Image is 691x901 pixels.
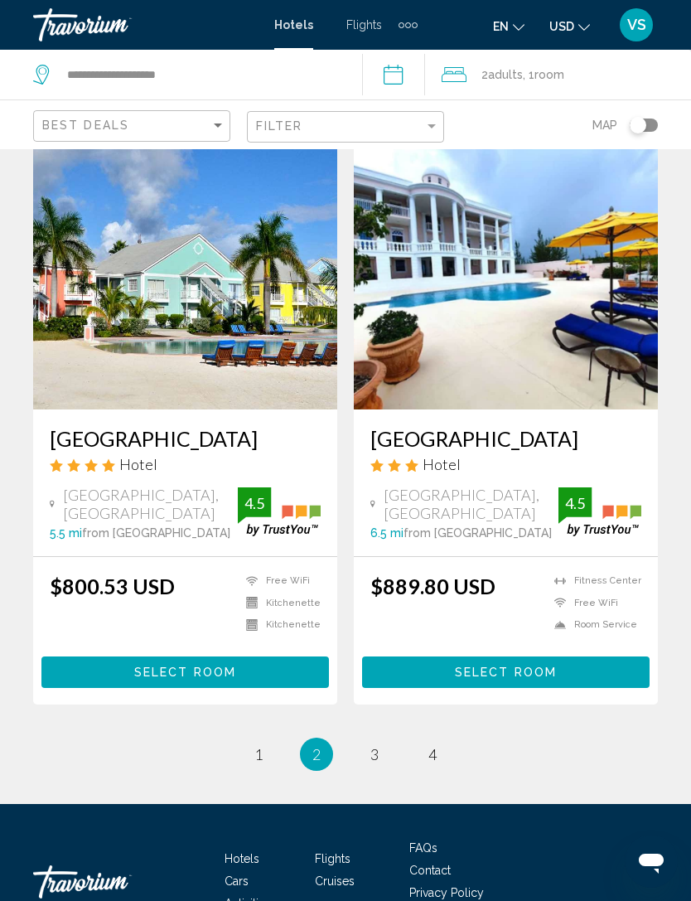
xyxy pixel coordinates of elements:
span: from [GEOGRAPHIC_DATA] [82,526,230,540]
a: Cars [225,874,249,888]
button: Select Room [362,656,650,687]
span: Map [592,114,617,137]
span: en [493,20,509,33]
span: Hotel [423,455,461,473]
span: 6.5 mi [370,526,403,540]
span: Select Room [134,666,236,680]
button: Check-in date: Sep 11, 2025 Check-out date: Sep 14, 2025 [362,50,426,99]
span: [GEOGRAPHIC_DATA], [GEOGRAPHIC_DATA] [384,486,558,522]
a: [GEOGRAPHIC_DATA] [50,426,321,451]
a: Cruises [315,874,355,888]
button: Toggle map [617,118,658,133]
span: 4 [428,745,437,763]
ins: $889.80 USD [370,574,495,598]
div: 3 star Hotel [370,455,641,473]
button: Extra navigation items [399,12,418,38]
li: Kitchenette [238,596,321,610]
button: Change currency [549,14,590,38]
div: 4.5 [558,493,592,513]
button: Select Room [41,656,329,687]
li: Room Service [546,618,641,632]
span: Filter [256,119,303,133]
img: Hotel image [33,144,337,409]
a: [GEOGRAPHIC_DATA] [370,426,641,451]
a: Travorium [33,8,258,41]
li: Fitness Center [546,574,641,588]
a: Hotels [274,18,313,31]
button: Filter [247,110,444,144]
li: Kitchenette [238,618,321,632]
span: , 1 [523,63,564,86]
a: Privacy Policy [409,886,484,899]
a: Contact [409,864,451,877]
span: 2 [481,63,523,86]
span: Best Deals [42,119,129,132]
li: Free WiFi [546,596,641,610]
img: trustyou-badge.svg [238,487,321,536]
span: from [GEOGRAPHIC_DATA] [403,526,552,540]
iframe: Button to launch messaging window [625,835,678,888]
ins: $800.53 USD [50,574,175,598]
mat-select: Sort by [42,119,225,133]
span: Adults [488,68,523,81]
span: Select Room [455,666,557,680]
img: Hotel image [354,144,658,409]
div: 4.5 [238,493,271,513]
button: Change language [493,14,524,38]
span: Room [534,68,564,81]
a: Flights [346,18,382,31]
span: 5.5 mi [50,526,82,540]
span: 3 [370,745,379,763]
button: User Menu [615,7,658,42]
span: [GEOGRAPHIC_DATA], [GEOGRAPHIC_DATA] [63,486,238,522]
a: FAQs [409,841,437,855]
a: Select Room [41,661,329,679]
li: Free WiFi [238,574,321,588]
span: 1 [254,745,263,763]
span: USD [549,20,574,33]
span: 2 [312,745,321,763]
span: Hotel [119,455,157,473]
div: 4 star Hotel [50,455,321,473]
a: Flights [315,852,350,865]
a: Select Room [362,661,650,679]
a: Hotels [225,852,259,865]
button: Travelers: 2 adults, 0 children [425,50,691,99]
img: trustyou-badge.svg [558,487,641,536]
ul: Pagination [33,738,658,771]
span: VS [627,17,646,33]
